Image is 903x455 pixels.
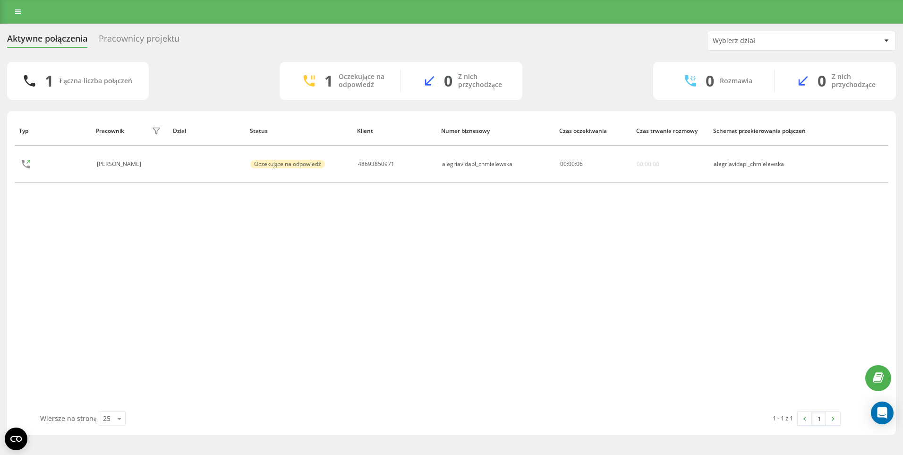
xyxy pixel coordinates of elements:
[40,414,96,423] span: Wiersze na stronę
[559,128,627,134] div: Czas oczekiwania
[720,77,752,85] div: Rozmawia
[714,161,806,167] div: alegriavidapl_chmielewska
[568,160,575,168] span: 00
[250,160,325,168] div: Oczekujące na odpowiedź
[560,161,583,167] div: : :
[7,34,87,48] div: Aktywne połączenia
[812,412,826,425] a: 1
[173,128,241,134] div: Dział
[103,414,111,423] div: 25
[357,128,432,134] div: Klient
[250,128,349,134] div: Status
[773,413,793,423] div: 1 - 1 z 1
[871,402,894,424] div: Open Intercom Messenger
[442,161,512,167] div: alegriavidapl_chmielewska
[636,128,704,134] div: Czas trwania rozmowy
[358,161,394,167] div: 48693850971
[441,128,550,134] div: Numer biznesowy
[713,128,807,134] div: Schemat przekierowania połączeń
[324,72,333,90] div: 1
[45,72,53,90] div: 1
[97,161,144,167] div: [PERSON_NAME]
[458,73,508,89] div: Z nich przychodzące
[59,77,132,85] div: Łączna liczba połączeń
[560,160,567,168] span: 00
[96,128,124,134] div: Pracownik
[706,72,714,90] div: 0
[19,128,87,134] div: Typ
[576,160,583,168] span: 06
[5,428,27,450] button: Open CMP widget
[713,37,826,45] div: Wybierz dział
[339,73,386,89] div: Oczekujące na odpowiedź
[637,161,659,167] div: 00:00:00
[832,73,882,89] div: Z nich przychodzące
[818,72,826,90] div: 0
[99,34,179,48] div: Pracownicy projektu
[444,72,452,90] div: 0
